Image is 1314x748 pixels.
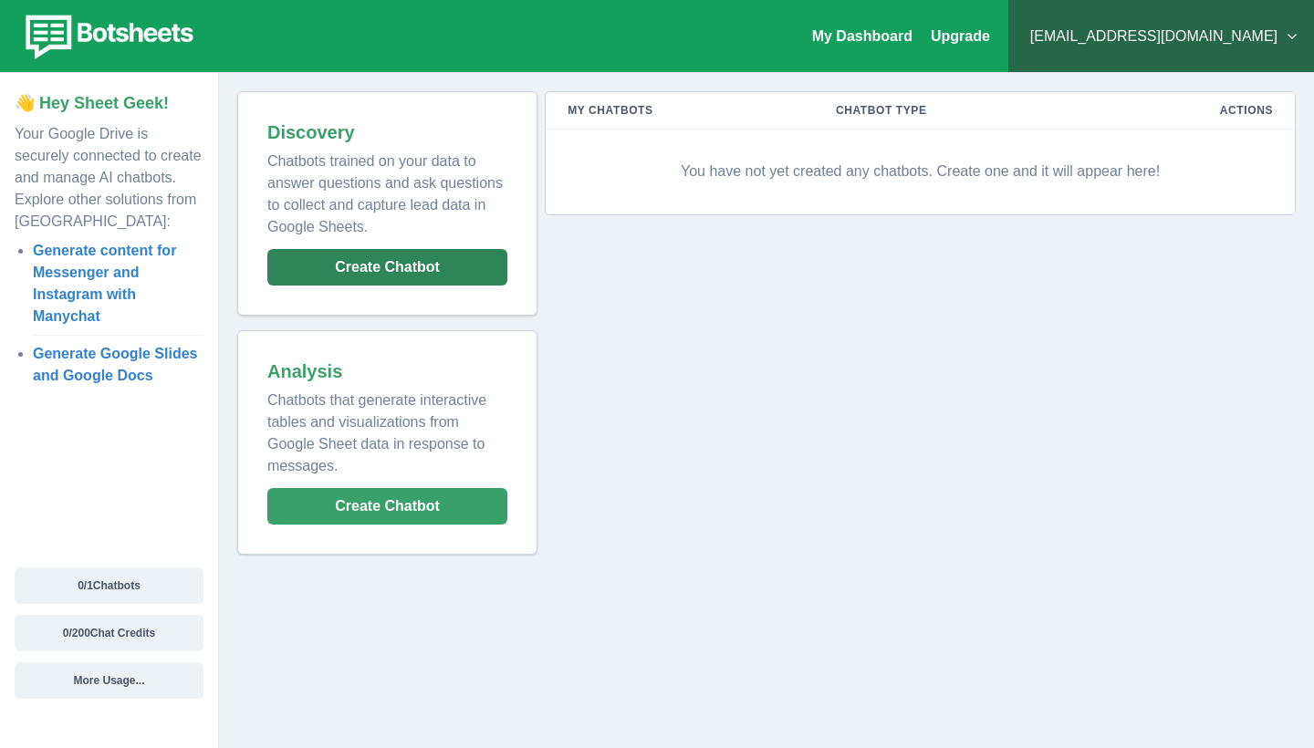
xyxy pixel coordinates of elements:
a: Upgrade [931,28,990,44]
p: You have not yet created any chatbots. Create one and it will appear here! [568,144,1273,199]
th: Chatbot Type [814,92,1094,130]
th: Actions [1093,92,1295,130]
a: My Dashboard [812,28,912,44]
button: 0/1Chatbots [15,567,203,604]
p: 👋 Hey Sheet Geek! [15,91,203,116]
img: botsheets-logo.png [15,11,199,62]
button: More Usage... [15,662,203,699]
h2: Analysis [267,360,507,382]
p: Chatbots trained on your data to answer questions and ask questions to collect and capture lead d... [267,143,507,238]
a: Generate content for Messenger and Instagram with Manychat [33,243,176,324]
button: Create Chatbot [267,249,507,286]
p: Your Google Drive is securely connected to create and manage AI chatbots. Explore other solutions... [15,116,203,233]
a: Generate Google Slides and Google Docs [33,346,198,383]
p: Chatbots that generate interactive tables and visualizations from Google Sheet data in response t... [267,382,507,477]
button: 0/200Chat Credits [15,615,203,651]
button: [EMAIL_ADDRESS][DOMAIN_NAME] [1023,18,1299,55]
h2: Discovery [267,121,507,143]
th: My Chatbots [546,92,814,130]
button: Create Chatbot [267,488,507,525]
